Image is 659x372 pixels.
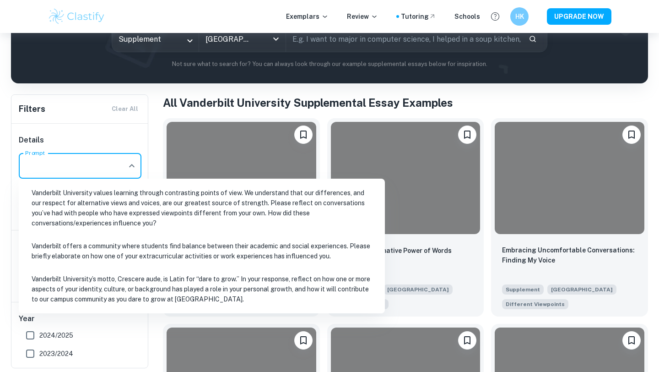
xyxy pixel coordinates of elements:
[25,149,45,157] label: Prompt
[22,268,381,310] li: Vanderbilt University’s motto, Crescere aude, is Latin for “dare to grow.” In your response, refl...
[347,11,378,22] p: Review
[270,33,282,45] button: Open
[502,298,568,309] span: Vanderbilt University values learning through contrasting points of view. We understand that our ...
[39,330,73,340] span: 2024/2025
[19,313,141,324] h6: Year
[19,103,45,115] h6: Filters
[294,126,313,144] button: Bookmark
[327,118,484,317] a: BookmarkThe Transformative Power of WordsSupplement[GEOGRAPHIC_DATA]Vanderbilt offers a community...
[39,349,73,359] span: 2023/2024
[487,9,503,24] button: Help and Feedback
[48,7,106,26] img: Clastify logo
[401,11,436,22] a: Tutoring
[547,284,616,295] span: [GEOGRAPHIC_DATA]
[286,26,521,52] input: E.g. I want to major in computer science, I helped in a soup kitchen, I want to join the debate t...
[622,126,641,144] button: Bookmark
[458,331,476,350] button: Bookmark
[22,235,381,267] li: Vanderbilt offers a community where students find balance between their academic and social exper...
[163,94,648,111] h1: All Vanderbilt University Supplemental Essay Examples
[525,31,540,47] button: Search
[19,135,141,146] h6: Details
[458,126,476,144] button: Bookmark
[454,11,480,22] a: Schools
[514,11,525,22] h6: HK
[510,7,529,26] button: HK
[338,246,452,256] p: The Transformative Power of Words
[384,284,453,295] span: [GEOGRAPHIC_DATA]
[622,331,641,350] button: Bookmark
[506,300,565,308] span: Different Viewpoints
[502,284,544,295] span: Supplement
[163,118,320,317] a: BookmarkSpreading the Love of Music: My Journey with the BassoonSupplement[GEOGRAPHIC_DATA]Vander...
[22,182,381,234] li: Vanderbilt University values learning through contrasting points of view. We understand that our ...
[547,8,611,25] button: UPGRADE NOW
[125,159,138,172] button: Close
[294,331,313,350] button: Bookmark
[491,118,648,317] a: BookmarkEmbracing Uncomfortable Conversations: Finding My VoiceSupplement[GEOGRAPHIC_DATA]Vanderb...
[502,245,637,265] p: Embracing Uncomfortable Conversations: Finding My Voice
[286,11,329,22] p: Exemplars
[18,60,641,69] p: Not sure what to search for? You can always look through our example supplemental essays below fo...
[112,26,199,52] div: Supplement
